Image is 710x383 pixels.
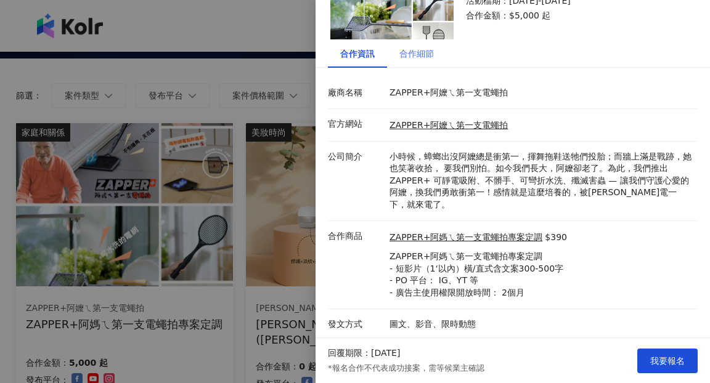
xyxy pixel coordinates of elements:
a: ZAPPER+阿嬤ㄟ第一支電蠅拍 [390,120,508,130]
p: *報名合作不代表成功接案，需等候業主確認 [328,363,484,374]
div: 合作資訊 [340,47,375,60]
p: 公司簡介 [328,151,383,163]
p: 合作金額： $5,000 起 [466,10,683,22]
div: 合作細節 [399,47,434,60]
p: 廠商名稱 [328,87,383,99]
p: 合作商品 [328,230,383,243]
p: $390 [545,232,567,244]
span: 我要報名 [650,356,685,366]
p: 回覆期限：[DATE] [328,347,400,360]
p: ZAPPER+阿嬤ㄟ第一支電蠅拍 [390,87,692,99]
p: ZAPPER+阿媽ㄟ第一支電蠅拍專案定調 - 短影片（1‘以內）橫/直式含文案300-500字 - PO 平台： IG、YT 等 - 廣告主使用權限開放時間： 2個月 [390,251,567,299]
p: 發文方式 [328,318,383,331]
button: 我要報名 [637,349,698,373]
a: ZAPPER+阿媽ㄟ第一支電蠅拍專案定調 [390,232,542,244]
p: 小時候，蟑螂出沒阿嬤總是衝第一，揮舞拖鞋送牠們投胎；而牆上滿是戰跡，她也笑著收拾， 要我們別怕。如今我們長大，阿嬤卻老了。為此，我們推出ZAPPER+ 可靜電吸附、不髒手、可彎折水洗、殲滅害蟲 ... [390,151,692,211]
p: 圖文、影音、限時動態 [390,318,692,331]
p: 官方網站 [328,118,383,131]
